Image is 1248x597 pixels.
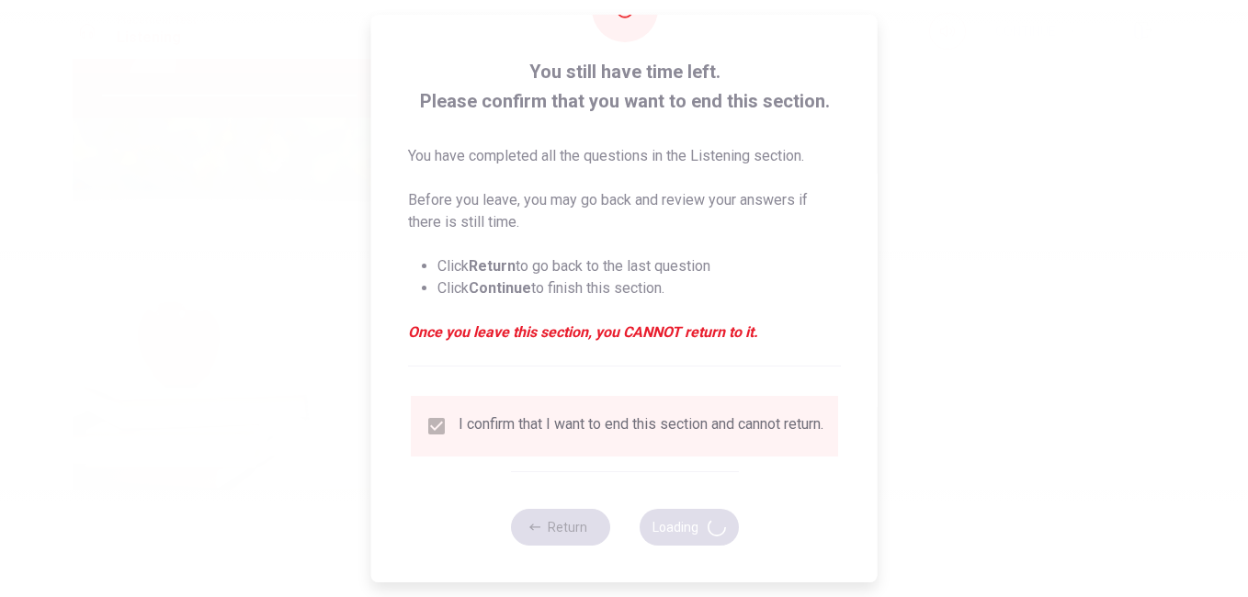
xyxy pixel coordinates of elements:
p: Before you leave, you may go back and review your answers if there is still time. [408,189,841,233]
div: I confirm that I want to end this section and cannot return. [459,415,823,437]
strong: Return [469,257,516,275]
strong: Continue [469,279,531,297]
li: Click to go back to the last question [437,255,841,277]
p: You have completed all the questions in the Listening section. [408,145,841,167]
button: Loading [639,509,738,546]
li: Click to finish this section. [437,277,841,299]
span: You still have time left. Please confirm that you want to end this section. [408,57,841,116]
button: Return [510,509,609,546]
em: Once you leave this section, you CANNOT return to it. [408,321,841,344]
